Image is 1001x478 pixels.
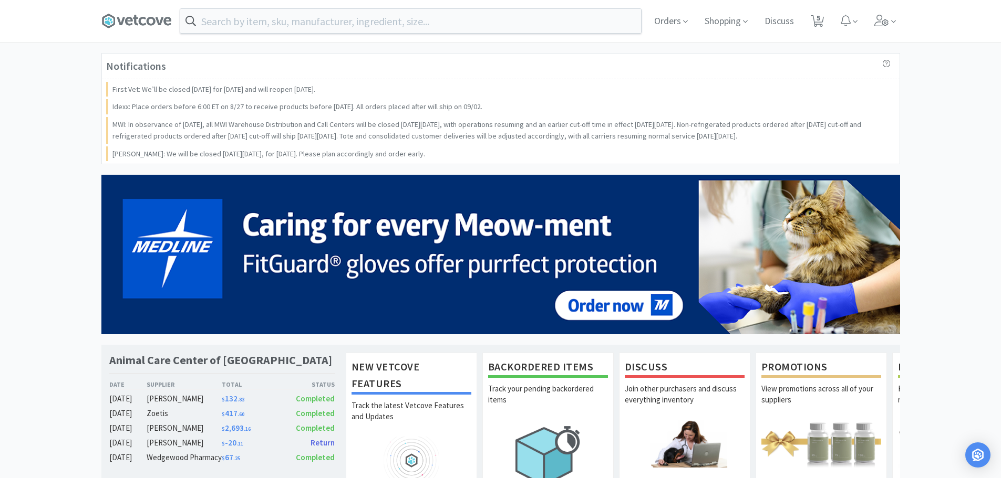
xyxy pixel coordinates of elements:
p: Idexx: Place orders before 6:00 ET on 8/27 to receive products before [DATE]. All orders placed a... [112,101,482,112]
span: 67 [222,452,240,462]
div: Supplier [147,379,222,389]
div: [DATE] [109,392,147,405]
div: [PERSON_NAME] [147,437,222,449]
a: [DATE][PERSON_NAME]$-20.11Return [109,437,335,449]
h3: Notifications [106,58,166,75]
span: . 83 [238,396,244,403]
div: Zoetis [147,407,222,420]
h1: Discuss [625,358,745,378]
p: First Vet: We’ll be closed [DATE] for [DATE] and will reopen [DATE]. [112,83,315,95]
a: [DATE][PERSON_NAME]$2,693.16Completed [109,422,335,434]
span: 132 [222,394,244,403]
p: View promotions across all of your suppliers [761,383,881,420]
img: 5b85490d2c9a43ef9873369d65f5cc4c_481.png [101,175,900,334]
div: [DATE] [109,437,147,449]
div: [DATE] [109,407,147,420]
input: Search by item, sku, manufacturer, ingredient, size... [180,9,641,33]
span: . 16 [244,426,251,432]
p: Join other purchasers and discuss everything inventory [625,383,745,420]
div: [PERSON_NAME] [147,392,222,405]
span: . 60 [238,411,244,418]
span: Completed [296,452,335,462]
span: $ [222,411,225,418]
div: Status [278,379,335,389]
img: hero_discuss.png [625,420,745,468]
div: [DATE] [109,422,147,434]
div: Date [109,379,147,389]
div: Open Intercom Messenger [965,442,990,468]
img: hero_promotions.png [761,420,881,468]
span: Completed [296,408,335,418]
span: $ [222,396,225,403]
a: [DATE][PERSON_NAME]$132.83Completed [109,392,335,405]
a: [DATE]Zoetis$417.60Completed [109,407,335,420]
div: Total [222,379,278,389]
span: . 11 [236,440,243,447]
span: Completed [296,394,335,403]
div: [DATE] [109,451,147,464]
h1: New Vetcove Features [352,358,471,395]
h1: Promotions [761,358,881,378]
a: Discuss [760,17,798,26]
span: 2,693 [222,423,251,433]
span: $ [222,426,225,432]
a: 5 [807,18,828,27]
span: $ [222,440,225,447]
span: Return [311,438,335,448]
p: Track the latest Vetcove Features and Updates [352,400,471,437]
h1: Backordered Items [488,358,608,378]
span: 417 [222,408,244,418]
p: [PERSON_NAME]: We will be closed [DATE][DATE], for [DATE]. Please plan accordingly and order early. [112,148,425,160]
span: $ [222,455,225,462]
div: Wedgewood Pharmacy [147,451,222,464]
p: MWI: In observance of [DATE], all MWI Warehouse Distribution and Call Centers will be closed [DAT... [112,119,891,142]
h1: Animal Care Center of [GEOGRAPHIC_DATA] [109,353,332,368]
div: [PERSON_NAME] [147,422,222,434]
span: . 25 [233,455,240,462]
span: -20 [222,438,243,448]
p: Track your pending backordered items [488,383,608,420]
span: Completed [296,423,335,433]
a: [DATE]Wedgewood Pharmacy$67.25Completed [109,451,335,464]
